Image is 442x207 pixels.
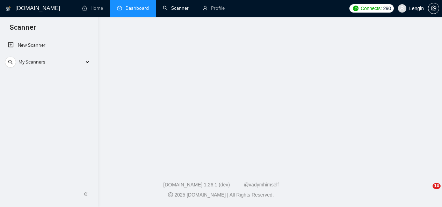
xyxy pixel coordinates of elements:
div: 2025 [DOMAIN_NAME] | All Rights Reserved. [6,191,436,199]
li: My Scanners [2,55,95,72]
a: New Scanner [8,38,89,52]
img: upwork-logo.png [353,6,358,11]
span: Scanner [4,22,42,37]
a: [DOMAIN_NAME] 1.26.1 (dev) [163,182,230,187]
a: setting [428,6,439,11]
span: 290 [383,5,391,12]
a: homeHome [82,5,103,11]
span: user [400,6,405,11]
a: userProfile [203,5,225,11]
iframe: Intercom live chat [418,183,435,200]
span: double-left [83,191,90,198]
span: My Scanners [19,55,45,69]
li: New Scanner [2,38,95,52]
span: search [5,60,16,65]
button: setting [428,3,439,14]
span: search [163,6,168,10]
a: dashboardDashboard [117,5,149,11]
span: copyright [168,192,173,197]
img: logo [6,3,11,14]
span: 10 [433,183,441,189]
span: Connects: [361,5,382,12]
a: @vadymhimself [244,182,279,187]
button: search [5,57,16,68]
span: Scanner [171,5,189,11]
